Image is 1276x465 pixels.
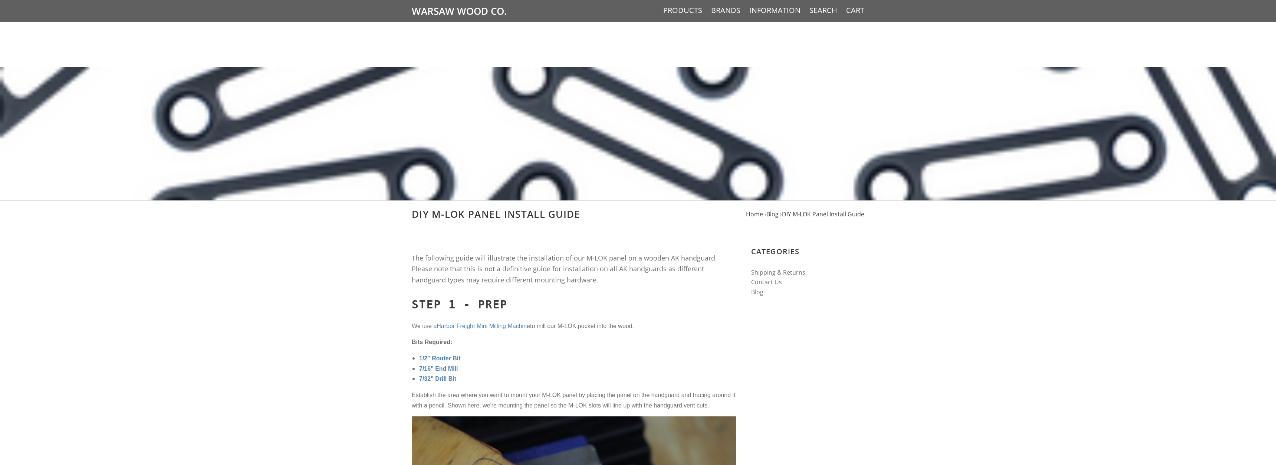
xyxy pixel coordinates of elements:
[780,209,864,219] li: ›
[412,253,717,285] span: The following guide will illustrate the installation of our M-LOK panel on a wooden AK handguard....
[749,6,800,15] a: Information
[751,247,864,260] h3: Categories
[751,268,805,276] a: Shipping & Returns
[846,6,864,15] a: Cart
[663,6,702,15] a: Products
[419,376,456,382] a: 7/32" Drill Bit
[412,323,634,329] span: We use a to mill our M-LOK pocket into the wood.
[412,339,452,345] span: Bits Required:
[412,392,736,409] span: Establish the area where you want to mount your M-LOK panel by placing the panel on the handguard...
[751,278,782,286] a: Contact Us
[412,298,507,311] span: Step 1 - Prep
[764,209,779,219] li: ›
[751,288,763,296] a: Blog
[746,210,763,218] a: Home
[419,355,461,361] a: 1/2" Router Bit
[711,6,740,15] a: Brands
[412,208,864,220] h1: DIY M-LOK Panel Install Guide
[437,323,530,329] a: Harbor Freight Mini Milling Machine
[782,210,864,218] a: DIY M-LOK Panel Install Guide
[419,366,458,372] a: 7/16" End Mill
[809,6,837,15] a: Search
[766,210,779,218] a: Blog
